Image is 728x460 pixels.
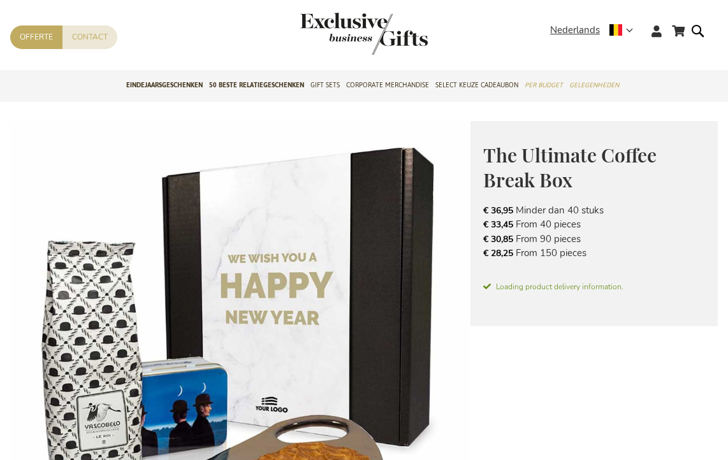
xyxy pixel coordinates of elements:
span: Per Budget [525,78,563,92]
span: Loading product delivery information. [483,281,706,292]
li: From 90 pieces [483,232,706,246]
a: Eindejaarsgeschenken [126,70,203,102]
span: € 33,45 [483,219,513,231]
li: Minder dan 40 stuks [483,203,706,217]
img: Exclusive Business gifts logo [300,13,428,55]
a: Gift Sets [310,70,340,102]
li: From 150 pieces [483,246,706,260]
a: Select Keuze Cadeaubon [435,70,518,102]
li: From 40 pieces [483,217,706,231]
a: Gelegenheden [569,70,619,102]
span: Gelegenheden [569,78,619,92]
span: € 30,85 [483,233,513,245]
a: Per Budget [525,70,563,102]
a: 50 beste relatiegeschenken [209,70,304,102]
span: Select Keuze Cadeaubon [435,78,518,92]
span: 50 beste relatiegeschenken [209,78,304,92]
span: The Ultimate Coffee Break Box [483,142,657,192]
span: Nederlands [550,23,600,38]
a: Offerte [10,25,62,49]
span: Eindejaarsgeschenken [126,78,203,92]
a: Corporate Merchandise [346,70,429,102]
span: € 28,25 [483,247,513,259]
a: Contact [62,25,117,49]
span: € 36,95 [483,205,513,217]
span: Corporate Merchandise [346,78,429,92]
a: store logo [300,13,364,55]
span: Gift Sets [310,78,340,92]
